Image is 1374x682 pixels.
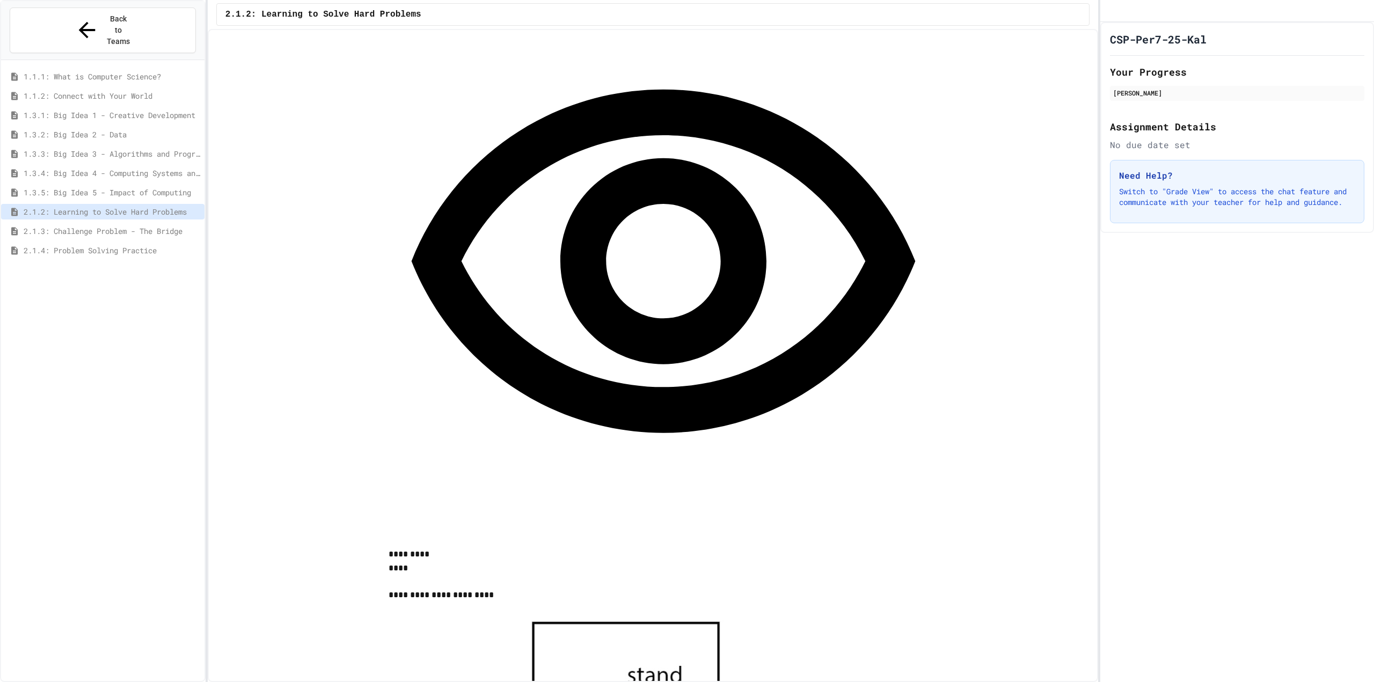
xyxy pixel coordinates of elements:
h2: Your Progress [1110,64,1364,79]
h2: Assignment Details [1110,119,1364,134]
span: 1.3.1: Big Idea 1 - Creative Development [24,109,200,121]
span: 2.1.2: Learning to Solve Hard Problems [225,8,421,21]
h3: Need Help? [1119,169,1355,182]
h1: CSP-Per7-25-Kal [1110,32,1207,47]
span: 1.3.3: Big Idea 3 - Algorithms and Programming [24,148,200,159]
span: 2.1.2: Learning to Solve Hard Problems [24,206,200,217]
button: Back to Teams [10,8,196,53]
div: No due date set [1110,138,1364,151]
p: Switch to "Grade View" to access the chat feature and communicate with your teacher for help and ... [1119,186,1355,208]
span: Back to Teams [106,13,131,47]
span: 2.1.3: Challenge Problem - The Bridge [24,225,200,237]
span: 1.3.2: Big Idea 2 - Data [24,129,200,140]
span: 1.1.2: Connect with Your World [24,90,200,101]
span: 1.3.5: Big Idea 5 - Impact of Computing [24,187,200,198]
div: [PERSON_NAME] [1113,88,1361,98]
span: 2.1.4: Problem Solving Practice [24,245,200,256]
span: 1.3.4: Big Idea 4 - Computing Systems and Networks [24,167,200,179]
span: 1.1.1: What is Computer Science? [24,71,200,82]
